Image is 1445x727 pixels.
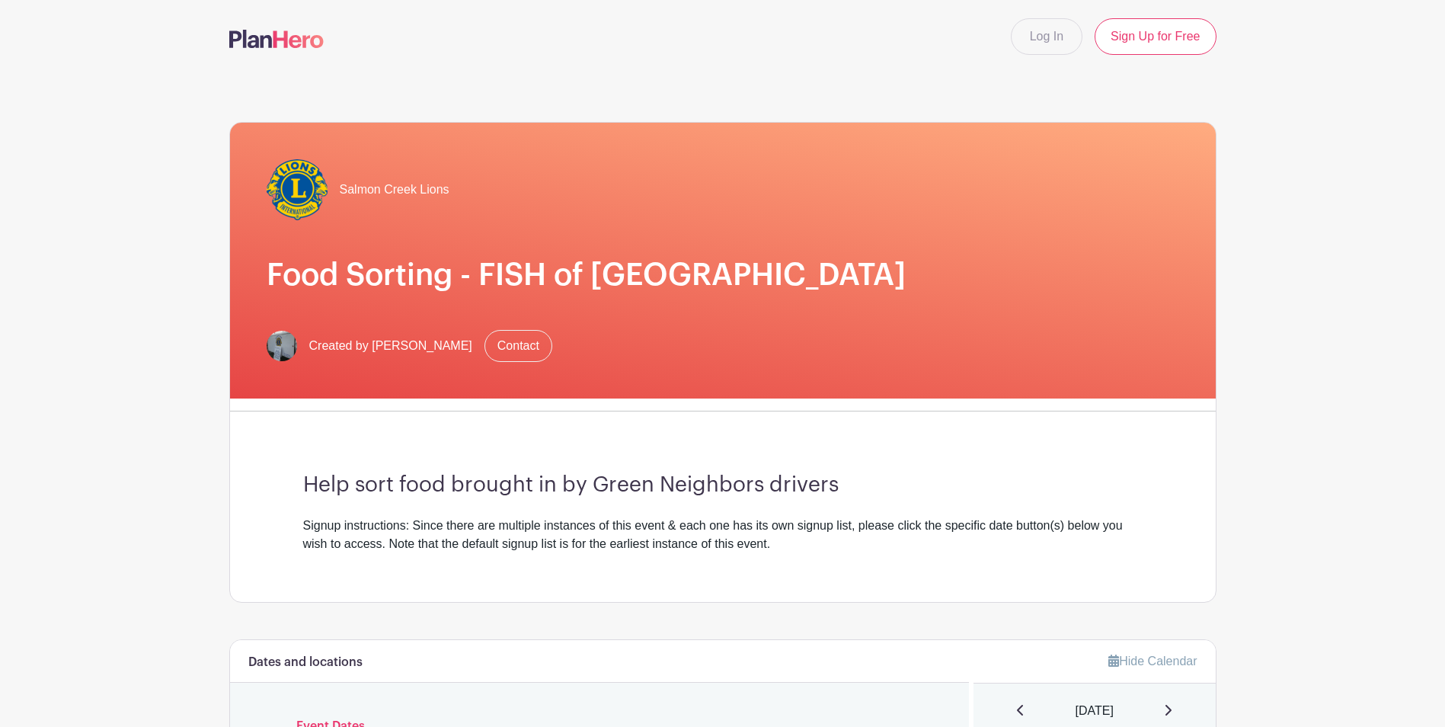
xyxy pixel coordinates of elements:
a: Contact [484,330,552,362]
img: lionlogo400-e1522268415706.png [267,159,328,220]
a: Log In [1011,18,1082,55]
img: image(4).jpg [267,331,297,361]
h3: Help sort food brought in by Green Neighbors drivers [303,472,1143,498]
h6: Dates and locations [248,655,363,670]
a: Hide Calendar [1108,655,1197,668]
span: Created by [PERSON_NAME] [309,337,472,355]
div: Signup instructions: Since there are multiple instances of this event & each one has its own sign... [303,517,1143,553]
img: logo-507f7623f17ff9eddc593b1ce0a138ce2505c220e1c5a4e2b4648c50719b7d32.svg [229,30,324,48]
span: [DATE] [1076,702,1114,720]
span: Salmon Creek Lions [340,181,449,199]
h1: Food Sorting - FISH of [GEOGRAPHIC_DATA] [267,257,1179,293]
a: Sign Up for Free [1095,18,1216,55]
